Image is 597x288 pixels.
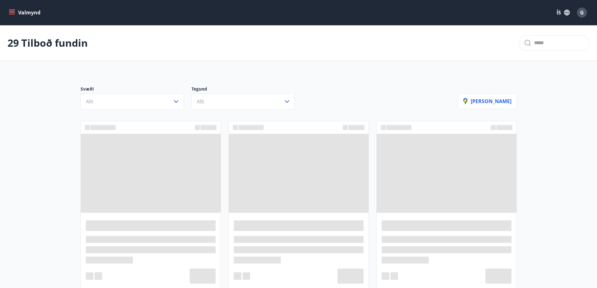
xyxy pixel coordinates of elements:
[580,9,584,16] span: G
[8,7,43,18] button: menu
[463,98,511,105] p: [PERSON_NAME]
[81,86,191,93] p: Svæði
[197,98,204,105] span: Allt
[191,86,302,93] p: Tegund
[86,98,93,105] span: Allt
[81,93,184,110] button: Allt
[8,36,88,50] p: 29 Tilboð fundin
[191,93,295,110] button: Allt
[574,5,589,20] button: G
[553,7,573,18] button: ÍS
[458,93,517,109] button: [PERSON_NAME]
